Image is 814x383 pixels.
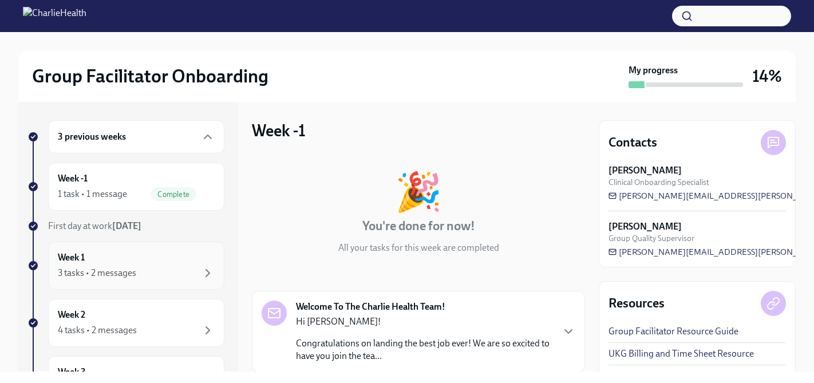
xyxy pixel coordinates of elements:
h6: Week -1 [58,172,88,185]
div: 1 task • 1 message [58,188,127,200]
h3: 14% [752,66,782,86]
span: Clinical Onboarding Specialist [608,177,709,188]
h2: Group Facilitator Onboarding [32,65,268,88]
a: Week 24 tasks • 2 messages [27,299,224,347]
h4: Resources [608,295,665,312]
div: 3 tasks • 2 messages [58,267,136,279]
h6: Week 2 [58,309,85,321]
div: 🎉 [395,173,442,211]
h4: Contacts [608,134,657,151]
h6: 3 previous weeks [58,131,126,143]
h3: Week -1 [252,120,306,141]
a: UKG Billing and Time Sheet Resource [608,348,754,360]
span: Group Quality Supervisor [608,233,694,244]
strong: Welcome To The Charlie Health Team! [296,301,445,313]
h6: Week 1 [58,251,85,264]
div: 3 previous weeks [48,120,224,153]
p: All your tasks for this week are completed [338,242,499,254]
div: 4 tasks • 2 messages [58,324,137,337]
h4: You're done for now! [362,218,475,235]
strong: [PERSON_NAME] [608,220,682,233]
strong: [DATE] [112,220,141,231]
p: Hi [PERSON_NAME]! [296,315,552,328]
a: How to Submit an IT Ticket [608,370,713,382]
a: Group Facilitator Resource Guide [608,325,738,338]
a: Week 13 tasks • 2 messages [27,242,224,290]
p: Congratulations on landing the best job ever! We are so excited to have you join the tea... [296,337,552,362]
strong: [PERSON_NAME] [608,164,682,177]
a: First day at work[DATE] [27,220,224,232]
span: First day at work [48,220,141,231]
img: CharlieHealth [23,7,86,25]
h6: Week 3 [58,366,86,378]
span: Complete [151,190,196,199]
a: Week -11 task • 1 messageComplete [27,163,224,211]
strong: My progress [629,64,678,77]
